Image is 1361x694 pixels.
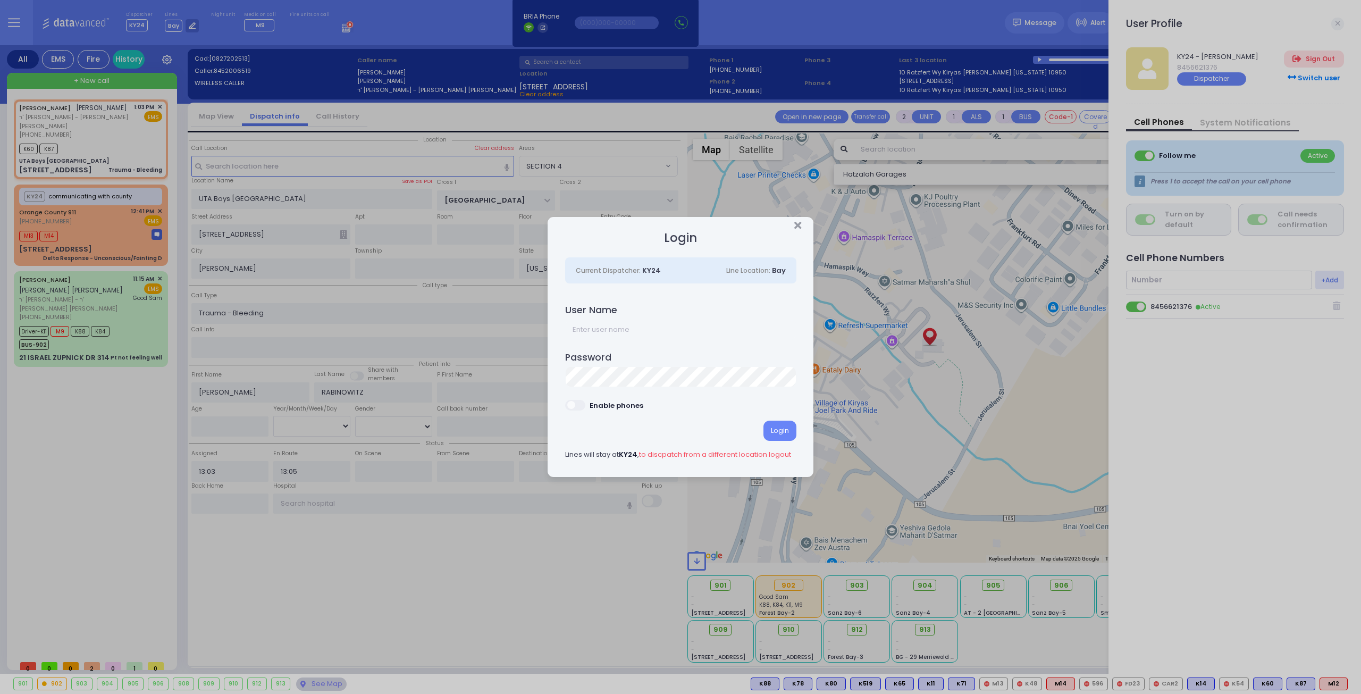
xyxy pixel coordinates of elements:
button: Close [794,220,801,231]
span: Lines will stay at , [565,449,791,460]
div: Enable phones [590,400,643,411]
span: Current Dispatcher: [576,266,641,275]
span: Line Location: [726,266,770,275]
h4: Password [565,352,796,363]
div: Login [763,421,796,441]
span: Bay [772,265,786,275]
h4: User Name [565,305,796,316]
span: KY24 [619,449,637,459]
a: to discpatch from a different location logout [639,449,791,459]
span: KY24 [642,265,661,275]
h2: Login [664,231,697,245]
input: Enter user name [565,320,796,340]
